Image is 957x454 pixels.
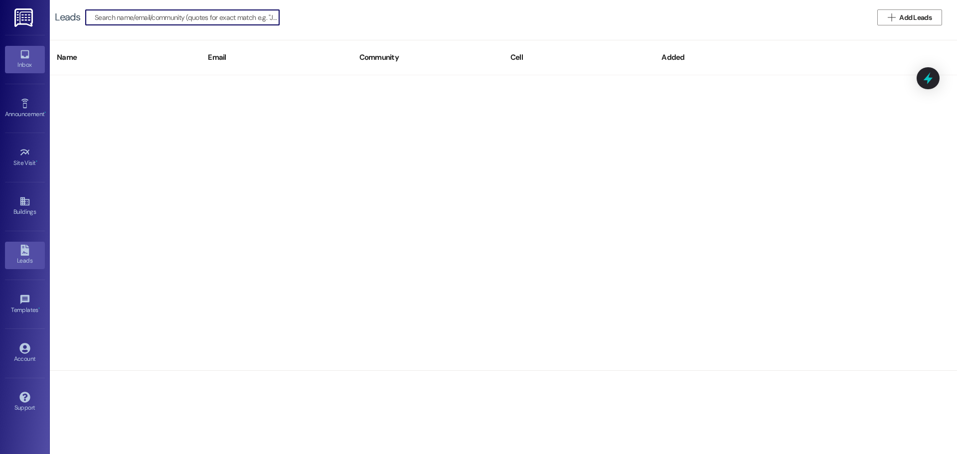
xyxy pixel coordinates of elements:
[352,45,503,70] div: Community
[654,45,805,70] div: Added
[55,12,80,22] div: Leads
[5,389,45,416] a: Support
[50,45,201,70] div: Name
[5,46,45,73] a: Inbox
[14,8,35,27] img: ResiDesk Logo
[899,12,932,23] span: Add Leads
[5,291,45,318] a: Templates •
[888,13,895,21] i: 
[201,45,352,70] div: Email
[44,109,46,116] span: •
[5,144,45,171] a: Site Visit •
[95,10,279,24] input: Search name/email/community (quotes for exact match e.g. "John Smith")
[5,242,45,269] a: Leads
[5,193,45,220] a: Buildings
[5,340,45,367] a: Account
[877,9,942,25] button: Add Leads
[503,45,654,70] div: Cell
[38,305,40,312] span: •
[36,158,37,165] span: •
